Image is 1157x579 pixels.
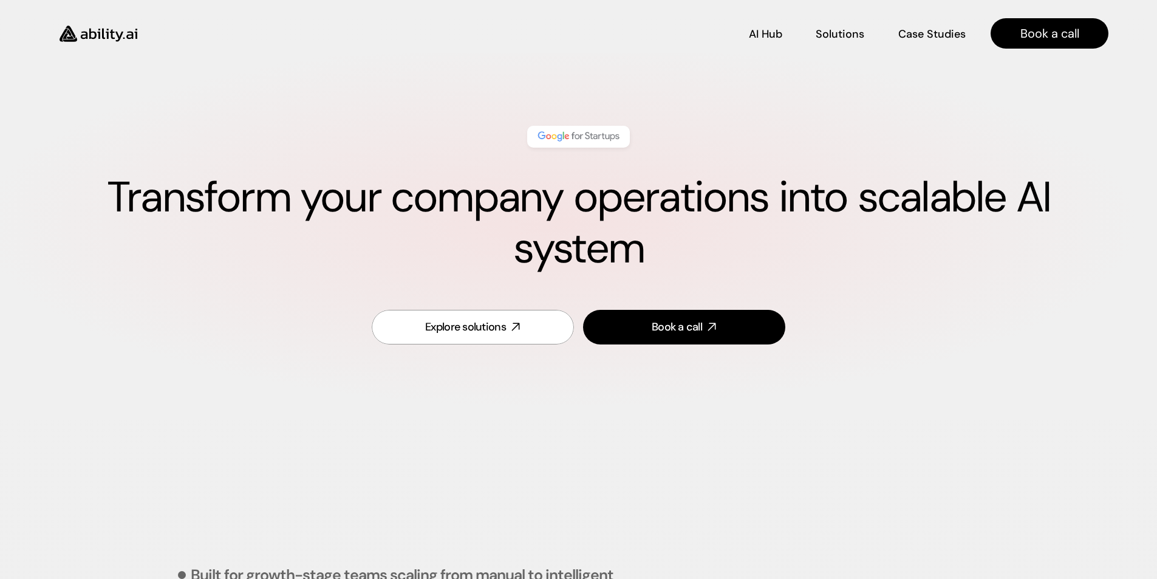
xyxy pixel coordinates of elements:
div: Explore solutions [425,320,506,335]
h1: Transform your company operations into scalable AI system [49,172,1108,274]
p: Case Studies [898,27,966,42]
p: Solutions [816,27,864,42]
a: Case Studies [898,23,966,44]
a: Explore solutions [372,310,574,344]
a: Book a call [583,310,785,344]
a: Book a call [991,18,1108,49]
div: Book a call [652,320,702,335]
nav: Main navigation [154,18,1108,49]
a: AI Hub [749,23,782,44]
p: Book a call [1020,25,1079,42]
a: Solutions [816,23,864,44]
p: AI Hub [749,27,782,42]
